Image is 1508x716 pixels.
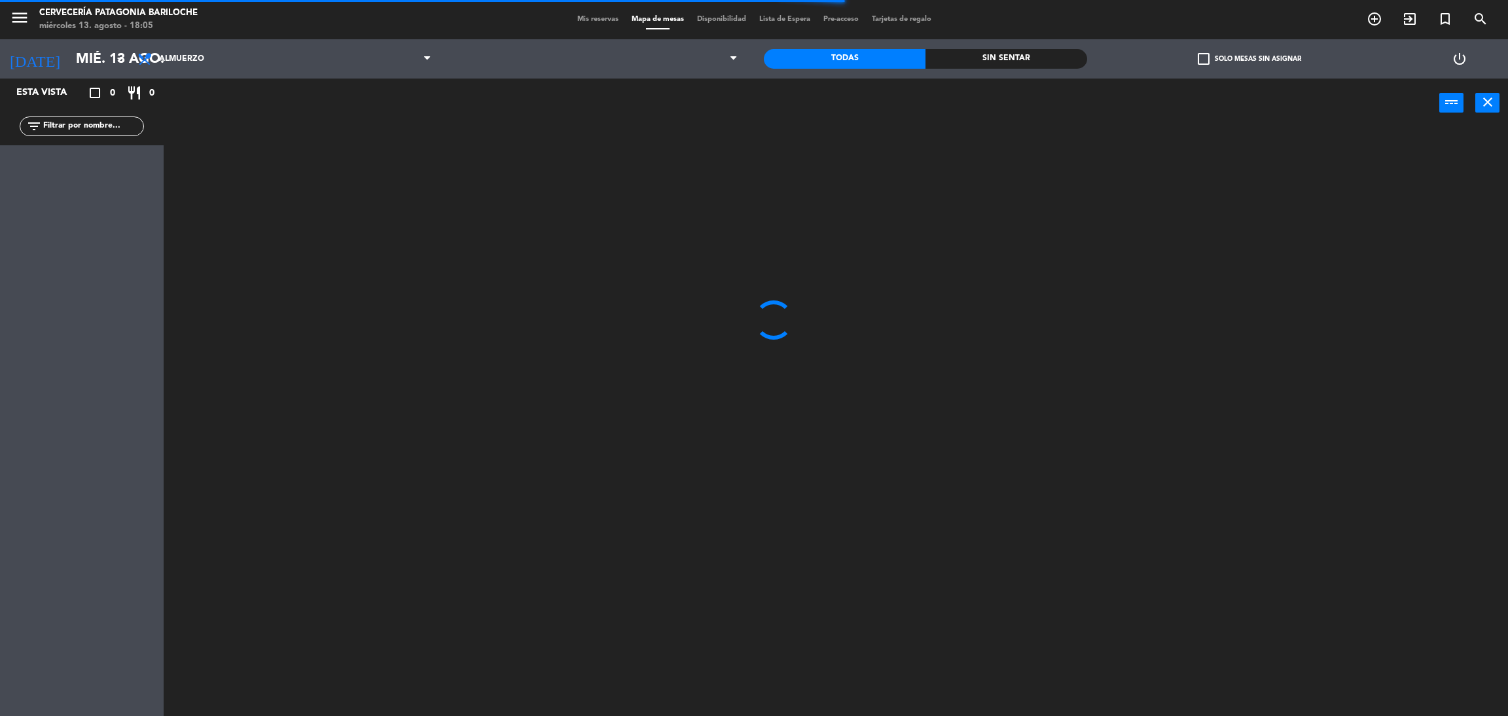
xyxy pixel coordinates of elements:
i: add_circle_outline [1367,11,1382,27]
input: Filtrar por nombre... [42,119,143,134]
button: close [1475,93,1499,113]
button: power_input [1439,93,1463,113]
button: menu [10,8,29,32]
span: Mis reservas [571,16,625,23]
span: Disponibilidad [691,16,753,23]
span: check_box_outline_blank [1198,53,1210,65]
i: arrow_drop_down [112,51,128,67]
div: miércoles 13. agosto - 18:05 [39,20,198,33]
label: Solo mesas sin asignar [1198,53,1301,65]
i: search [1473,11,1488,27]
i: turned_in_not [1437,11,1453,27]
span: Almuerzo [159,54,204,63]
div: Cervecería Patagonia Bariloche [39,7,198,20]
i: restaurant [126,85,142,101]
span: Tarjetas de regalo [865,16,938,23]
div: Todas [764,49,925,69]
i: exit_to_app [1402,11,1418,27]
span: Mapa de mesas [625,16,691,23]
span: Pre-acceso [817,16,865,23]
i: filter_list [26,118,42,134]
span: Lista de Espera [753,16,817,23]
span: 0 [110,86,115,101]
i: power_input [1444,94,1460,110]
i: menu [10,8,29,27]
span: 0 [149,86,154,101]
div: Esta vista [7,85,94,101]
i: close [1480,94,1496,110]
div: Sin sentar [925,49,1087,69]
i: crop_square [87,85,103,101]
i: power_settings_new [1452,51,1467,67]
